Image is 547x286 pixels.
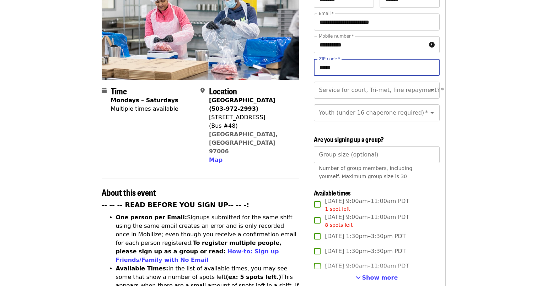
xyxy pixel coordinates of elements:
[362,274,398,281] span: Show more
[314,13,439,31] input: Email
[116,240,282,255] strong: To register multiple people, please sign up as a group or read:
[116,248,279,263] a: How-to: Sign up Friends/Family with No Email
[325,247,406,255] span: [DATE] 1:30pm–3:30pm PDT
[325,222,353,228] span: 8 spots left
[325,262,409,270] span: [DATE] 9:00am–11:00am PDT
[314,134,384,144] span: Are you signing up a group?
[314,59,439,76] input: ZIP code
[102,201,250,209] strong: -- -- -- READ BEFORE YOU SIGN UP-- -- -:
[209,131,278,155] a: [GEOGRAPHIC_DATA], [GEOGRAPHIC_DATA] 97006
[319,165,412,179] span: Number of group members, including yourself. Maximum group size is 30
[427,85,437,95] button: Open
[429,42,435,48] i: circle-info icon
[325,232,406,241] span: [DATE] 1:30pm–3:30pm PDT
[325,206,350,212] span: 1 spot left
[102,186,156,198] span: About this event
[209,156,222,163] span: Map
[427,108,437,118] button: Open
[116,214,187,221] strong: One person per Email:
[200,87,205,94] i: map-marker-alt icon
[209,122,294,130] div: (Bus #48)
[111,97,178,104] strong: Mondays – Saturdays
[111,84,127,97] span: Time
[319,11,334,16] label: Email
[325,197,409,213] span: [DATE] 9:00am–11:00am PDT
[116,213,300,264] li: Signups submitted for the same shift using the same email creates an error and is only recorded o...
[102,87,107,94] i: calendar icon
[314,146,439,163] input: [object Object]
[209,156,222,164] button: Map
[325,213,409,229] span: [DATE] 9:00am–11:00am PDT
[314,188,351,197] span: Available times
[209,84,237,97] span: Location
[226,274,281,280] strong: (ex: 5 spots left.)
[319,34,354,38] label: Mobile number
[116,265,168,272] strong: Available Times:
[209,97,275,112] strong: [GEOGRAPHIC_DATA] (503-972-2993)
[356,274,398,282] button: See more timeslots
[209,113,294,122] div: [STREET_ADDRESS]
[314,36,426,53] input: Mobile number
[319,57,340,61] label: ZIP code
[111,105,178,113] div: Multiple times available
